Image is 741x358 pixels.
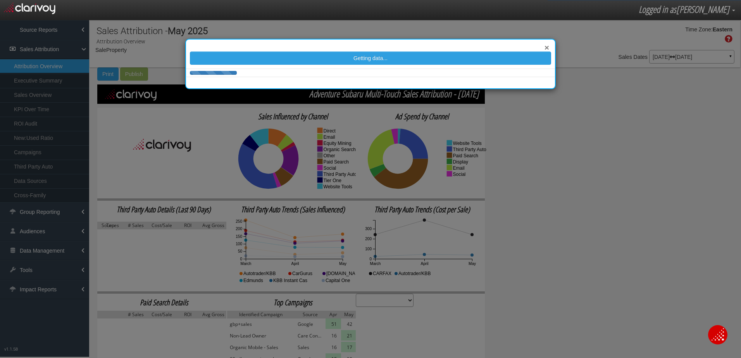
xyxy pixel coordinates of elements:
[190,52,551,65] button: Getting data...
[545,43,549,52] button: ×
[676,3,729,15] span: [PERSON_NAME]
[633,0,741,19] a: Logged in as[PERSON_NAME]
[639,3,676,15] span: Logged in as
[353,55,388,61] span: Getting data...
[4,1,55,14] img: clarivoy logo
